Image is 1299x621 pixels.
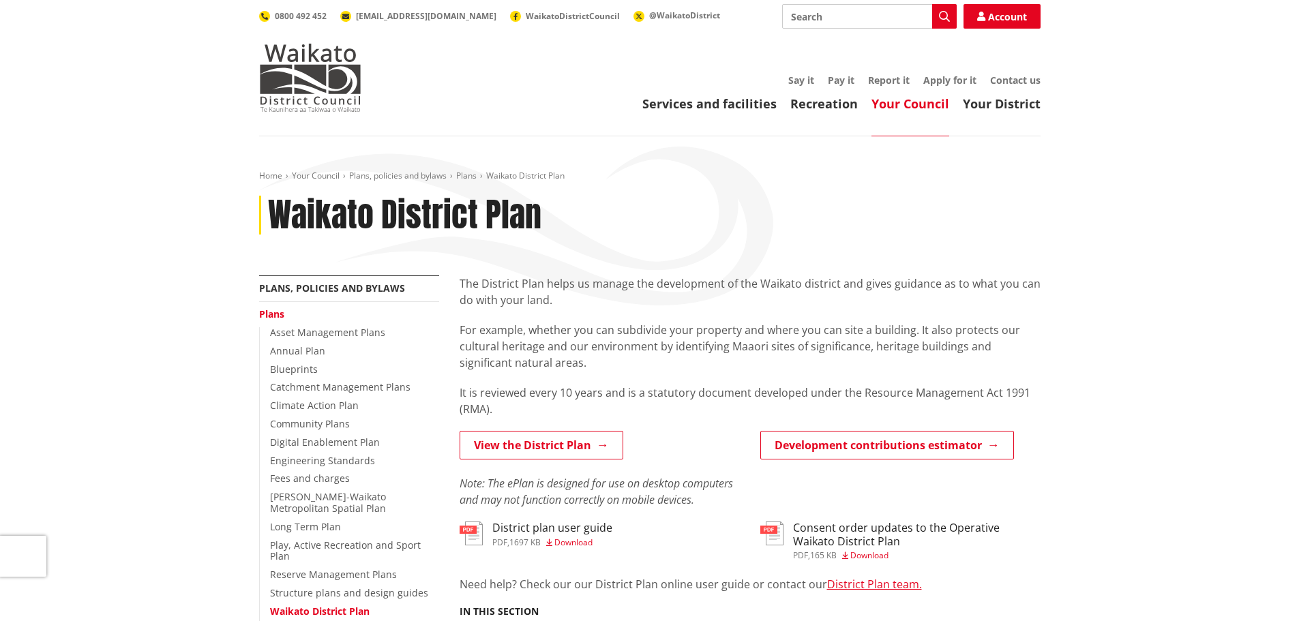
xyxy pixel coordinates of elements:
a: Plans [259,307,284,320]
a: View the District Plan [460,431,623,459]
a: Say it [788,74,814,87]
a: Recreation [790,95,858,112]
a: Plans [456,170,477,181]
h3: District plan user guide [492,521,612,534]
nav: breadcrumb [259,170,1041,182]
img: document-pdf.svg [460,521,483,545]
span: Download [850,549,889,561]
a: @WaikatoDistrict [633,10,720,21]
span: Download [554,536,593,548]
a: Climate Action Plan [270,399,359,412]
a: Plans, policies and bylaws [259,282,405,294]
a: Long Term Plan [270,520,341,533]
img: document-pdf.svg [760,521,783,545]
h3: Consent order updates to the Operative Waikato District Plan [793,521,1041,547]
span: pdf [793,549,808,561]
a: Account [964,4,1041,29]
img: Waikato District Council - Te Kaunihera aa Takiwaa o Waikato [259,44,361,112]
h1: Waikato District Plan [268,196,541,235]
span: [EMAIL_ADDRESS][DOMAIN_NAME] [356,10,496,22]
a: Waikato District Plan [270,605,370,618]
em: Note: The ePlan is designed for use on desktop computers and may not function correctly on mobile... [460,476,733,507]
input: Search input [782,4,957,29]
span: WaikatoDistrictCouncil [526,10,620,22]
a: Development contributions estimator [760,431,1014,459]
div: , [793,551,1041,560]
a: Annual Plan [270,344,325,357]
span: Waikato District Plan [486,170,565,181]
a: Plans, policies and bylaws [349,170,447,181]
span: 1697 KB [509,536,541,548]
p: Need help? Check our our District Plan online user guide or contact our [460,576,1041,592]
a: District plan user guide pdf,1697 KB Download [460,521,612,546]
a: Report it [868,74,910,87]
a: Fees and charges [270,472,350,485]
span: 165 KB [810,549,837,561]
a: Your Council [292,170,340,181]
p: For example, whether you can subdivide your property and where you can site a building. It also p... [460,322,1041,371]
a: Pay it [828,74,854,87]
a: Engineering Standards [270,454,375,467]
a: Your Council [871,95,949,112]
h5: In this section [460,606,539,618]
span: @WaikatoDistrict [649,10,720,21]
span: pdf [492,536,507,548]
a: [EMAIL_ADDRESS][DOMAIN_NAME] [340,10,496,22]
span: 0800 492 452 [275,10,327,22]
a: [PERSON_NAME]-Waikato Metropolitan Spatial Plan [270,490,386,515]
a: Asset Management Plans [270,326,385,339]
a: Reserve Management Plans [270,568,397,581]
p: It is reviewed every 10 years and is a statutory document developed under the Resource Management... [460,384,1041,417]
a: Consent order updates to the Operative Waikato District Plan pdf,165 KB Download [760,521,1041,559]
p: The District Plan helps us manage the development of the Waikato district and gives guidance as t... [460,275,1041,308]
a: Home [259,170,282,181]
a: Digital Enablement Plan [270,436,380,449]
a: Catchment Management Plans [270,380,410,393]
a: Apply for it [923,74,976,87]
a: Your District [963,95,1041,112]
a: District Plan team. [827,577,922,592]
a: 0800 492 452 [259,10,327,22]
a: Community Plans [270,417,350,430]
a: Services and facilities [642,95,777,112]
a: WaikatoDistrictCouncil [510,10,620,22]
a: Contact us [990,74,1041,87]
div: , [492,539,612,547]
a: Blueprints [270,363,318,376]
a: Structure plans and design guides [270,586,428,599]
a: Play, Active Recreation and Sport Plan [270,539,421,563]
